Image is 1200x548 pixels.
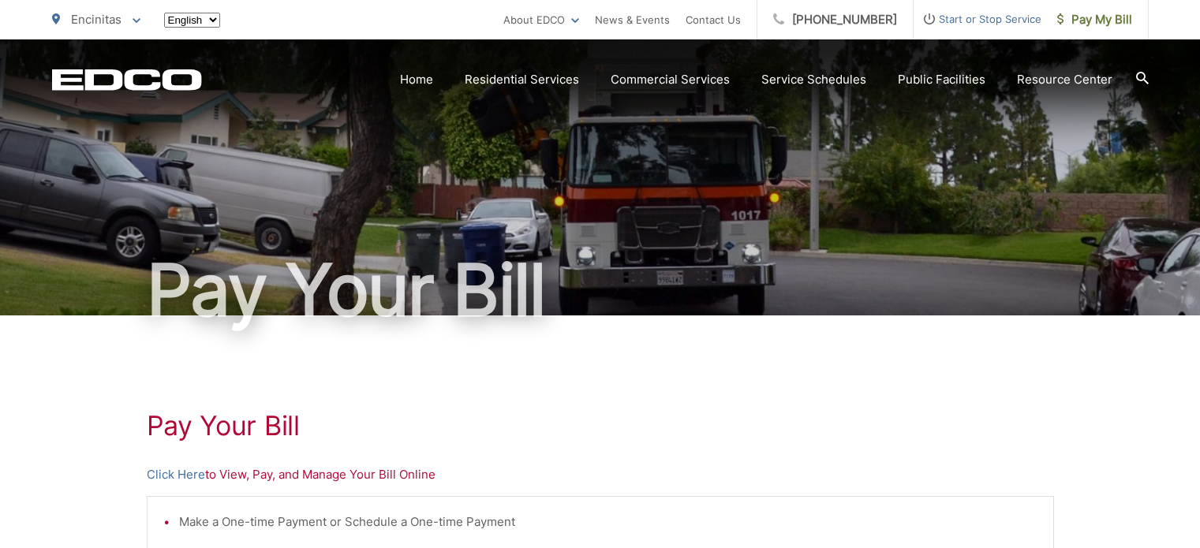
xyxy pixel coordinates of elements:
[147,410,1054,442] h1: Pay Your Bill
[400,70,433,89] a: Home
[761,70,866,89] a: Service Schedules
[503,10,579,29] a: About EDCO
[147,465,205,484] a: Click Here
[179,513,1037,531] li: Make a One-time Payment or Schedule a One-time Payment
[164,13,220,28] select: Select a language
[611,70,730,89] a: Commercial Services
[1017,70,1112,89] a: Resource Center
[465,70,579,89] a: Residential Services
[898,70,985,89] a: Public Facilities
[52,251,1149,330] h1: Pay Your Bill
[147,465,1054,484] p: to View, Pay, and Manage Your Bill Online
[595,10,670,29] a: News & Events
[1057,10,1132,29] span: Pay My Bill
[71,12,121,27] span: Encinitas
[52,69,202,91] a: EDCD logo. Return to the homepage.
[686,10,741,29] a: Contact Us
